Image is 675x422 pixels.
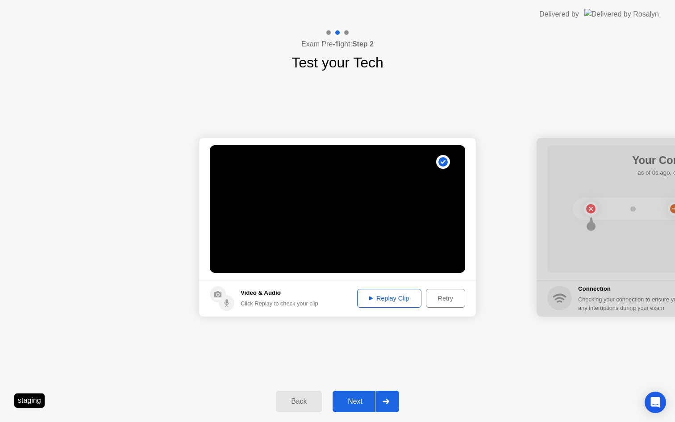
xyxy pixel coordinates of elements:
h5: Video & Audio [241,288,318,297]
h1: Test your Tech [292,52,383,73]
div: Open Intercom Messenger [645,392,666,413]
button: Retry [426,289,465,308]
div: Click Replay to check your clip [241,299,318,308]
div: Back [279,397,319,405]
h4: Exam Pre-flight: [301,39,374,50]
div: Retry [429,295,462,302]
button: Next [333,391,399,412]
div: staging [14,393,45,408]
b: Step 2 [352,40,374,48]
img: Delivered by Rosalyn [584,9,659,19]
div: Replay Clip [360,295,418,302]
div: Delivered by [539,9,579,20]
div: Next [335,397,375,405]
button: Back [276,391,322,412]
button: Replay Clip [357,289,421,308]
